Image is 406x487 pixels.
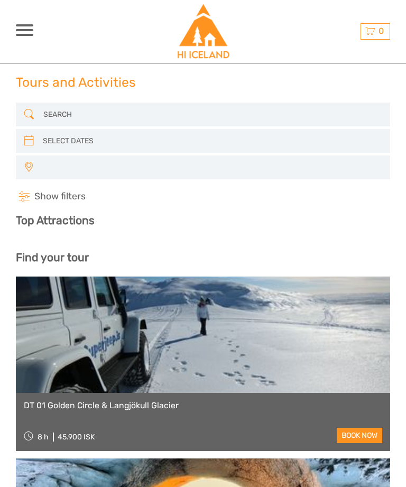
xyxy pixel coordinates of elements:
[377,26,385,36] span: 0
[24,401,382,411] a: DT 01 Golden Circle & Langjökull Glacier
[34,190,86,203] span: Show filters
[38,433,49,442] span: 8 h
[39,106,366,123] input: SEARCH
[39,132,366,150] input: SELECT DATES
[16,75,136,90] h1: Tours and Activities
[16,251,89,264] b: Find your tour
[337,428,382,443] a: book now
[16,214,95,227] b: Top Attractions
[176,4,230,59] img: Hostelling International
[58,433,95,442] div: 45.900 ISK
[16,190,390,203] h4: Show filters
